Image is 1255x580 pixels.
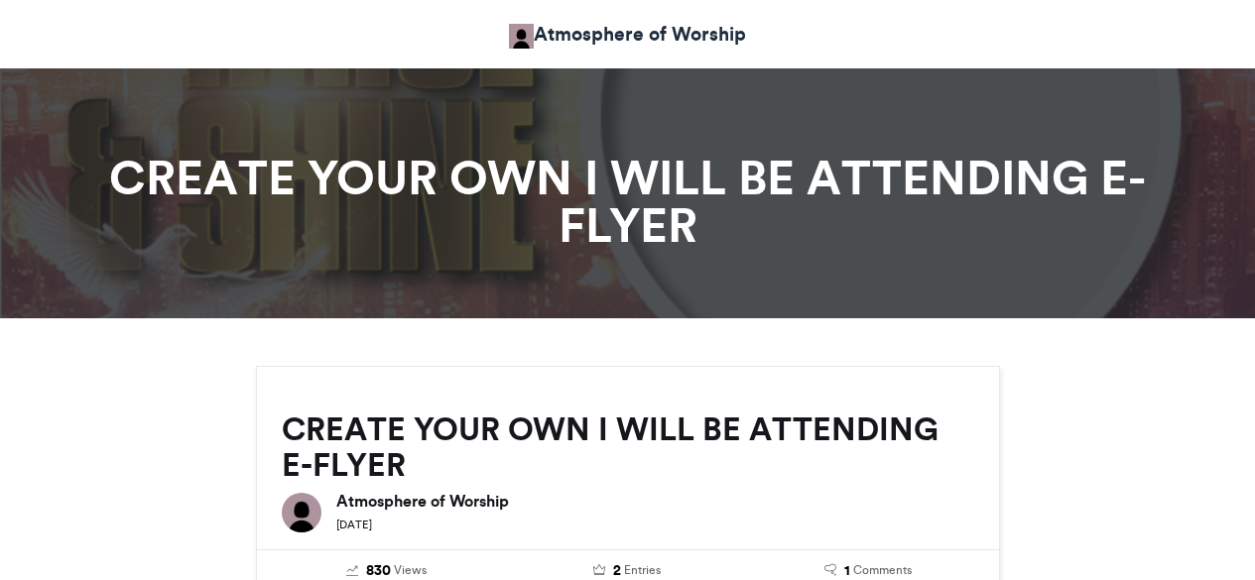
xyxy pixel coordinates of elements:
[282,493,321,532] img: Atmosphere of Worship
[853,561,912,579] span: Comments
[509,24,534,49] img: Atmosphere Of Worship
[624,561,661,579] span: Entries
[77,154,1179,249] h1: CREATE YOUR OWN I WILL BE ATTENDING E-FLYER
[509,20,746,49] a: Atmosphere of Worship
[282,411,974,483] h2: CREATE YOUR OWN I WILL BE ATTENDING E-FLYER
[336,493,974,509] h6: Atmosphere of Worship
[336,518,372,531] small: [DATE]
[394,561,427,579] span: Views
